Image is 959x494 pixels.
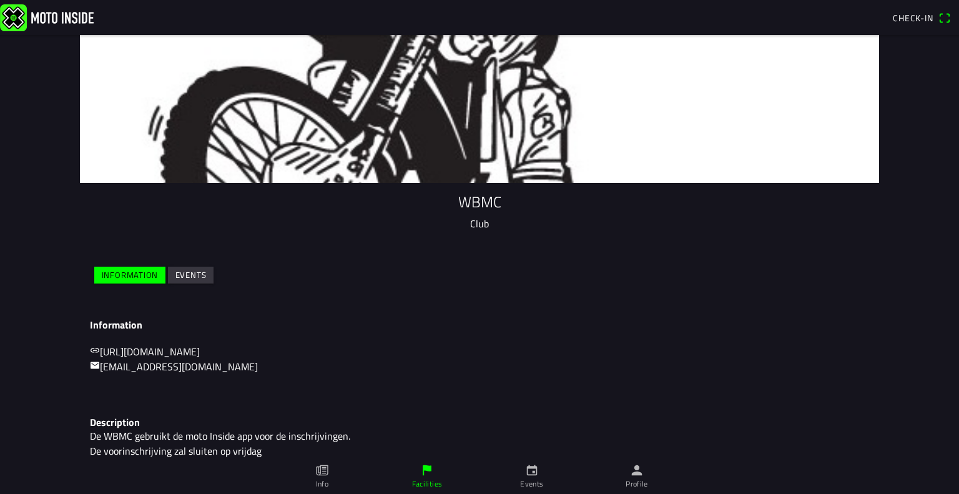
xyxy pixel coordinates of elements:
[90,319,869,331] h3: Information
[525,463,539,477] ion-icon: calendar
[626,478,648,490] ion-label: Profile
[316,478,328,490] ion-label: Info
[90,216,869,231] p: Club
[893,11,933,24] span: Check-in
[315,463,329,477] ion-icon: paper
[420,463,434,477] ion-icon: flag
[630,463,644,477] ion-icon: person
[90,359,258,374] a: mail[EMAIL_ADDRESS][DOMAIN_NAME]
[168,267,214,284] ion-button: Events
[90,417,869,428] h3: Description
[90,344,200,359] a: link[URL][DOMAIN_NAME]
[90,193,869,211] h1: WBMC
[520,478,543,490] ion-label: Events
[90,345,100,355] ion-icon: link
[887,7,957,28] a: Check-inqr scanner
[90,360,100,370] ion-icon: mail
[94,267,165,284] ion-button: Information
[90,428,869,488] p: De WBMC gebruikt de moto Inside app voor de inschrijvingen. De voorinschrijving zal sluiten op vr...
[412,478,443,490] ion-label: Facilities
